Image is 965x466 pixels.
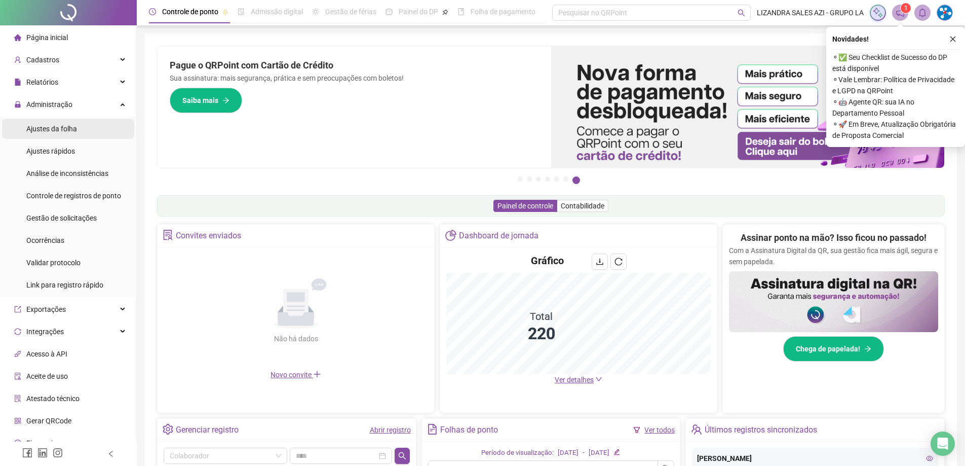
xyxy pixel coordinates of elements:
span: solution [163,230,173,240]
span: Controle de registros de ponto [26,192,121,200]
span: Análise de inconsistências [26,169,108,177]
span: audit [14,373,21,380]
span: Ajustes da folha [26,125,77,133]
span: reload [614,258,623,266]
span: eye [926,455,933,462]
span: Ocorrências [26,236,64,244]
span: ⚬ 🤖 Agente QR: sua IA no Departamento Pessoal [832,96,959,119]
span: lock [14,101,21,108]
span: Atestado técnico [26,395,80,403]
span: Painel do DP [399,8,438,16]
p: Com a Assinatura Digital da QR, sua gestão fica mais ágil, segura e sem papelada. [729,245,938,267]
div: Período de visualização: [481,448,554,458]
span: Novidades ! [832,33,869,45]
span: qrcode [14,417,21,424]
span: Financeiro [26,439,59,447]
div: [DATE] [558,448,578,458]
span: Cadastros [26,56,59,64]
a: Abrir registro [370,426,411,434]
span: Painel de controle [497,202,553,210]
span: Página inicial [26,33,68,42]
span: Exportações [26,305,66,313]
div: [DATE] [589,448,609,458]
span: close [949,35,956,43]
span: file [14,79,21,86]
span: Chega de papelada! [796,343,860,354]
span: sync [14,328,21,335]
button: Saiba mais [170,88,242,113]
span: 1 [904,5,908,12]
button: 7 [572,176,580,184]
span: file-done [238,8,245,15]
span: dollar [14,440,21,447]
span: team [691,424,702,435]
span: Admissão digital [251,8,303,16]
span: Controle de ponto [162,8,218,16]
span: bell [918,8,927,17]
span: sun [312,8,319,15]
span: api [14,350,21,357]
div: Convites enviados [176,227,241,244]
span: Ajustes rápidos [26,147,75,155]
img: 51907 [937,5,952,20]
span: search [398,452,406,460]
div: Open Intercom Messenger [931,432,955,456]
span: arrow-right [864,345,871,352]
span: linkedin [37,448,48,458]
span: down [595,376,602,383]
span: Validar protocolo [26,259,81,267]
button: 4 [545,176,550,182]
span: facebook [22,448,32,458]
span: file-text [427,424,438,435]
span: book [457,8,465,15]
span: plus [313,370,321,378]
span: pie-chart [445,230,456,240]
span: clock-circle [149,8,156,15]
img: banner%2F02c71560-61a6-44d4-94b9-c8ab97240462.png [729,271,938,332]
span: Folha de pagamento [471,8,535,16]
span: Novo convite [271,371,321,379]
span: pushpin [222,9,228,15]
span: Acesso à API [26,350,67,358]
span: dashboard [385,8,393,15]
button: 3 [536,176,541,182]
div: Folhas de ponto [440,421,498,439]
span: home [14,34,21,41]
div: Não há dados [249,333,342,344]
span: user-add [14,56,21,63]
span: Gestão de férias [325,8,376,16]
h2: Assinar ponto na mão? Isso ficou no passado! [741,231,927,245]
div: Gerenciar registro [176,421,239,439]
a: Ver detalhes down [555,376,602,384]
span: Link para registro rápido [26,281,103,289]
span: Relatórios [26,78,58,86]
span: ⚬ ✅ Seu Checklist de Sucesso do DP está disponível [832,52,959,74]
a: Ver todos [644,426,675,434]
button: Chega de papelada! [783,336,884,362]
img: banner%2F096dab35-e1a4-4d07-87c2-cf089f3812bf.png [551,46,945,168]
span: Gestão de solicitações [26,214,97,222]
span: Contabilidade [561,202,604,210]
span: ⚬ 🚀 Em Breve, Atualização Obrigatória de Proposta Comercial [832,119,959,141]
span: download [596,258,604,266]
span: ⚬ Vale Lembrar: Política de Privacidade e LGPD na QRPoint [832,74,959,96]
span: left [107,450,114,457]
span: solution [14,395,21,402]
div: Últimos registros sincronizados [705,421,817,439]
span: setting [163,424,173,435]
span: LIZANDRA SALES AZI - GRUPO LA [757,7,864,18]
img: sparkle-icon.fc2bf0ac1784a2077858766a79e2daf3.svg [872,7,883,18]
p: Sua assinatura: mais segurança, prática e sem preocupações com boletos! [170,73,539,84]
div: [PERSON_NAME] [697,453,933,464]
button: 1 [518,176,523,182]
span: Saiba mais [182,95,218,106]
span: Ver detalhes [555,376,594,384]
span: Gerar QRCode [26,417,71,425]
button: 2 [527,176,532,182]
sup: 1 [901,3,911,13]
span: arrow-right [222,97,229,104]
h4: Gráfico [531,254,564,268]
h2: Pague o QRPoint com Cartão de Crédito [170,58,539,73]
div: - [583,448,585,458]
span: notification [896,8,905,17]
